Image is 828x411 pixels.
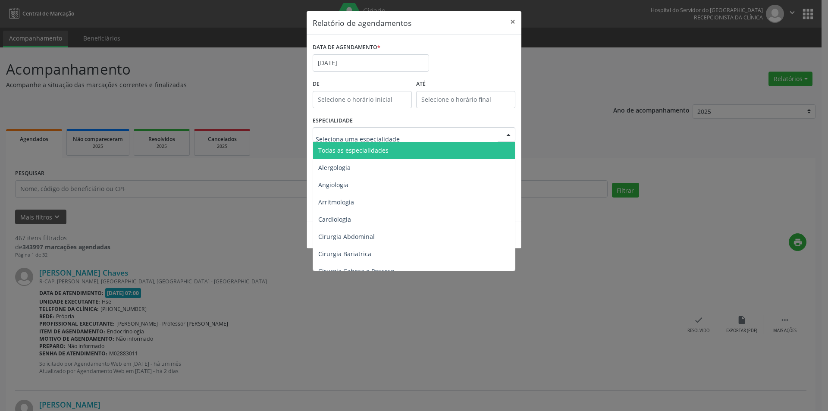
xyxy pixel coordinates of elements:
[318,232,375,241] span: Cirurgia Abdominal
[318,267,394,275] span: Cirurgia Cabeça e Pescoço
[318,198,354,206] span: Arritmologia
[316,130,498,147] input: Seleciona uma especialidade
[416,91,515,108] input: Selecione o horário final
[318,250,371,258] span: Cirurgia Bariatrica
[318,215,351,223] span: Cardiologia
[313,114,353,128] label: ESPECIALIDADE
[313,54,429,72] input: Selecione uma data ou intervalo
[313,17,411,28] h5: Relatório de agendamentos
[416,78,515,91] label: ATÉ
[318,163,351,172] span: Alergologia
[318,181,348,189] span: Angiologia
[504,11,521,32] button: Close
[313,91,412,108] input: Selecione o horário inicial
[318,146,389,154] span: Todas as especialidades
[313,78,412,91] label: De
[313,41,380,54] label: DATA DE AGENDAMENTO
